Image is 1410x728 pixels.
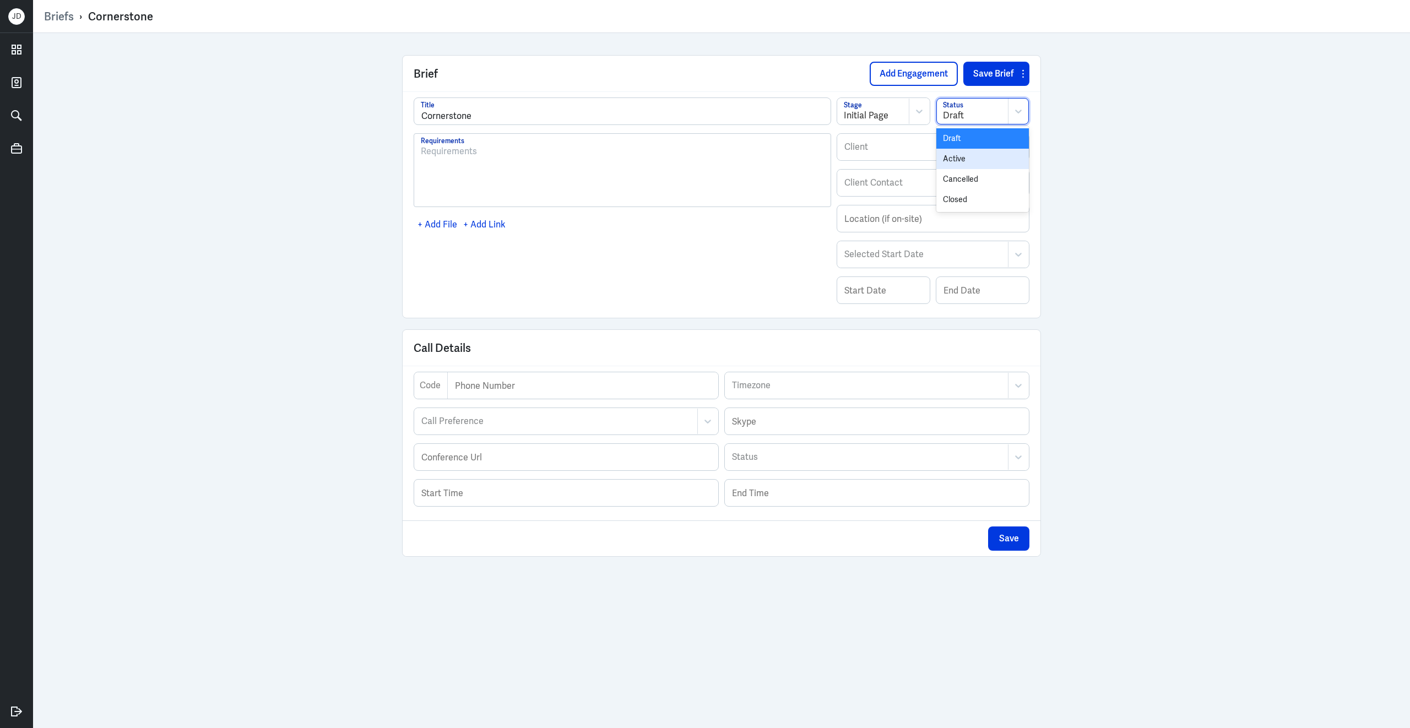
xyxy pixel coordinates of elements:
div: Active [936,149,1029,169]
div: Brief [403,56,1040,91]
div: Draft [936,128,1029,149]
div: + Add Link [460,215,508,234]
button: Save [988,526,1029,551]
div: Cornerstone [88,9,153,24]
div: Cancelled [936,169,1029,189]
input: Location (if on-site) [837,205,1029,232]
input: Conference Url [414,444,718,470]
input: Title [414,98,831,124]
input: End Date [936,277,1029,303]
div: Call Details [403,330,1040,366]
a: Briefs [44,9,74,24]
input: Start Date [837,277,930,303]
input: Skype [725,408,1029,434]
input: Start Time [414,480,718,506]
div: + Add File [414,215,460,234]
button: Save Brief [963,62,1017,86]
div: Closed [936,189,1029,210]
p: › [74,9,88,24]
input: End Time [725,480,1029,506]
input: Phone Number [448,372,718,399]
button: Add Engagement [870,62,958,86]
div: J D [8,8,25,25]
